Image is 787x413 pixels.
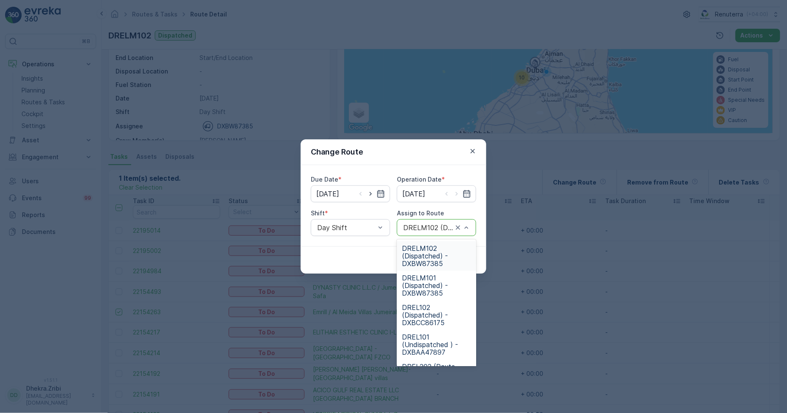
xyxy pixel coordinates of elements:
span: DREL101 (Undispatched ) - DXBAA47897 [402,333,471,356]
label: Shift [311,209,325,217]
label: Due Date [311,176,338,183]
span: DREL102 (Dispatched) - DXBCC86175 [402,304,471,326]
span: DRELM102 (Dispatched) - DXBW87385 [402,245,471,267]
input: dd/mm/yyyy [311,185,390,202]
label: Operation Date [397,176,442,183]
span: DRELM101 (Dispatched) - DXBW87385 [402,274,471,297]
p: Change Route [311,146,363,158]
label: Assign to Route [397,209,444,217]
span: DREL202 (Route Plan) - DXBAA56882 [402,363,471,378]
input: dd/mm/yyyy [397,185,476,202]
